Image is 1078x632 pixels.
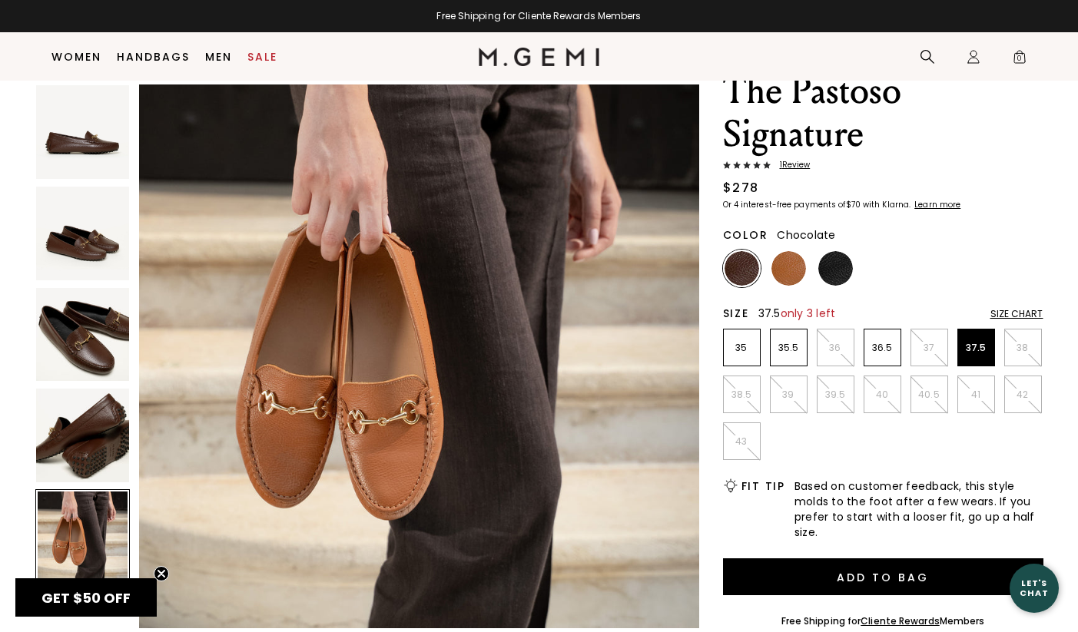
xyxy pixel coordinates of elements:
p: 36 [818,342,854,354]
a: 1Review [723,160,1043,173]
span: 1 Review [771,160,811,170]
div: Let's Chat [1010,578,1059,597]
h2: Fit Tip [741,480,785,492]
p: 35.5 [771,342,807,354]
span: Based on customer feedback, this style molds to the foot after a few wears. If you prefer to star... [794,478,1043,540]
p: 37.5 [958,342,994,354]
img: The Pastoso Signature [36,288,130,382]
img: The Pastoso Signature [139,69,698,628]
img: Black [818,251,853,286]
p: 39 [771,389,807,401]
span: Chocolate [777,227,835,243]
a: Cliente Rewards [861,614,940,627]
p: 38.5 [724,389,760,401]
p: 43 [724,435,760,448]
p: 35 [724,342,760,354]
p: 39.5 [818,389,854,401]
p: 40 [864,389,901,401]
img: M.Gemi [479,48,599,66]
div: Size Chart [990,308,1043,320]
a: Learn more [913,200,960,210]
h2: Color [723,229,768,241]
p: 41 [958,389,994,401]
h1: The Pastoso Signature [723,70,1043,156]
p: 38 [1005,342,1041,354]
div: $278 [723,179,759,197]
p: 37 [911,342,947,354]
a: Handbags [117,51,190,63]
klarna-placement-style-amount: $70 [846,199,861,210]
klarna-placement-style-body: Or 4 interest-free payments of [723,199,846,210]
div: Free Shipping for Members [781,615,985,627]
a: Men [205,51,232,63]
button: Add to Bag [723,558,1043,595]
p: 36.5 [864,342,901,354]
div: GET $50 OFFClose teaser [15,578,157,617]
a: Sale [247,51,277,63]
h2: Size [723,307,749,319]
span: only 3 left [781,306,836,321]
klarna-placement-style-body: with Klarna [863,199,913,210]
img: The Pastoso Signature [36,85,130,179]
img: The Pastoso Signature [36,187,130,280]
img: Tan [771,251,806,286]
a: Women [51,51,101,63]
span: 0 [1012,52,1027,68]
p: 42 [1005,389,1041,401]
img: The Pastoso Signature [36,389,130,482]
span: 37.5 [758,306,836,321]
button: Close teaser [154,566,169,581]
img: Chocolate [725,251,759,286]
p: 40.5 [911,389,947,401]
span: GET $50 OFF [41,588,131,607]
klarna-placement-style-cta: Learn more [914,199,960,210]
